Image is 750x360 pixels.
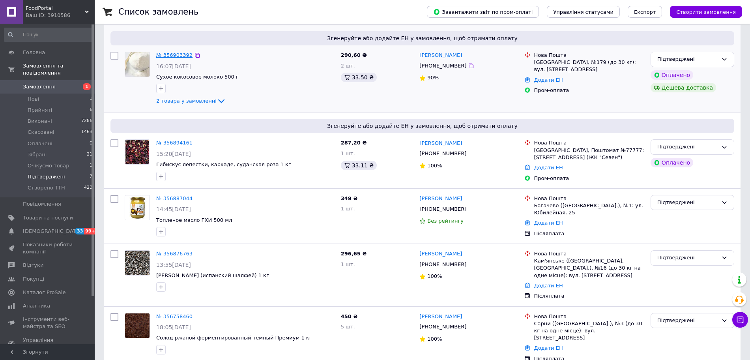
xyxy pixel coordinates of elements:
[427,75,439,81] span: 90%
[419,195,462,202] a: [PERSON_NAME]
[28,184,65,191] span: Створено ТТН
[534,77,563,83] a: Додати ЕН
[28,173,65,180] span: Підтверджені
[657,317,718,325] div: Підтверджені
[419,324,466,330] span: [PHONE_NUMBER]
[419,206,466,212] span: [PHONE_NUMBER]
[670,6,742,18] button: Створити замовлення
[23,214,73,221] span: Товари та послуги
[651,158,693,167] div: Оплачено
[534,220,563,226] a: Додати ЕН
[156,335,312,341] a: Солод ржаной ферментированный темный Премиум 1 кг
[534,320,644,342] div: Сарни ([GEOGRAPHIC_DATA].), №3 (до 30 кг на одне місце): вул. [STREET_ADDRESS]
[156,206,191,212] span: 14:45[DATE]
[84,228,97,234] span: 99+
[341,140,367,146] span: 287,20 ₴
[23,302,50,309] span: Аналітика
[125,313,150,338] a: Фото товару
[23,62,95,77] span: Замовлення та повідомлення
[657,199,718,207] div: Підтверджені
[419,63,466,69] span: [PHONE_NUMBER]
[341,161,377,170] div: 33.11 ₴
[534,147,644,161] div: [GEOGRAPHIC_DATA], Поштомат №77777: [STREET_ADDRESS] (ЖК "Севен")
[341,195,358,201] span: 349 ₴
[125,313,150,338] img: Фото товару
[23,262,43,269] span: Відгуки
[433,8,533,15] span: Завантажити звіт по пром-оплаті
[341,261,355,267] span: 1 шт.
[23,241,73,255] span: Показники роботи компанії
[534,345,563,351] a: Додати ЕН
[26,12,95,19] div: Ваш ID: 3910586
[676,9,736,15] span: Створити замовлення
[26,5,85,12] span: FoodPortal
[75,228,84,234] span: 33
[651,83,716,92] div: Дешева доставка
[657,254,718,262] div: Підтверджені
[534,313,644,320] div: Нова Пошта
[23,276,44,283] span: Покупці
[90,173,92,180] span: 7
[4,28,93,42] input: Пошук
[419,52,462,59] a: [PERSON_NAME]
[28,96,39,103] span: Нові
[28,129,54,136] span: Скасовані
[23,83,56,90] span: Замовлення
[156,63,191,69] span: 16:07[DATE]
[534,59,644,73] div: [GEOGRAPHIC_DATA], №179 (до 30 кг): вул. [STREET_ADDRESS]
[534,257,644,279] div: Кам'янське ([GEOGRAPHIC_DATA], [GEOGRAPHIC_DATA].), №16 (до 30 кг на одне місце): вул. [STREET_AD...
[114,122,731,130] span: Згенеруйте або додайте ЕН у замовлення, щоб отримати оплату
[341,324,355,330] span: 5 шт.
[90,140,92,147] span: 0
[341,206,355,212] span: 1 шт.
[534,175,644,182] div: Пром-оплата
[87,151,92,158] span: 21
[114,34,731,42] span: Згенеруйте або додайте ЕН у замовлення, щоб отримати оплату
[23,228,81,235] span: [DEMOGRAPHIC_DATA]
[28,118,52,125] span: Виконані
[90,96,92,103] span: 1
[427,218,464,224] span: Без рейтингу
[90,107,92,114] span: 6
[156,313,193,319] a: № 356758460
[657,55,718,64] div: Підтверджені
[341,313,358,319] span: 450 ₴
[156,272,269,278] a: [PERSON_NAME] (испанский шалфей) 1 кг
[341,150,355,156] span: 1 шт.
[156,217,232,223] a: Топленое масло ГХИ 500 мл
[125,52,150,77] img: Фото товару
[534,283,563,289] a: Додати ЕН
[419,140,462,147] a: [PERSON_NAME]
[419,150,466,156] span: [PHONE_NUMBER]
[156,52,193,58] a: № 356903392
[547,6,620,18] button: Управління статусами
[628,6,662,18] button: Експорт
[341,63,355,69] span: 2 шт.
[28,140,52,147] span: Оплачені
[662,9,742,15] a: Створити замовлення
[90,162,92,169] span: 1
[28,162,69,169] span: Очікуємо товар
[23,337,73,351] span: Управління сайтом
[156,140,193,146] a: № 356894161
[156,98,217,104] span: 2 товара у замовленні
[534,230,644,237] div: Післяплата
[534,202,644,216] div: Багачево ([GEOGRAPHIC_DATA].), №1: ул. Юбилейная, 25
[83,83,91,90] span: 1
[23,289,65,296] span: Каталог ProSale
[427,336,442,342] span: 100%
[427,6,539,18] button: Завантажити звіт по пром-оплаті
[534,165,563,171] a: Додати ЕН
[156,98,226,104] a: 2 товара у замовленні
[125,195,150,220] a: Фото товару
[534,139,644,146] div: Нова Пошта
[156,251,193,257] a: № 356876763
[125,251,150,275] img: Фото товару
[657,143,718,151] div: Підтверджені
[84,184,92,191] span: 423
[81,118,92,125] span: 7286
[156,195,193,201] a: № 356887044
